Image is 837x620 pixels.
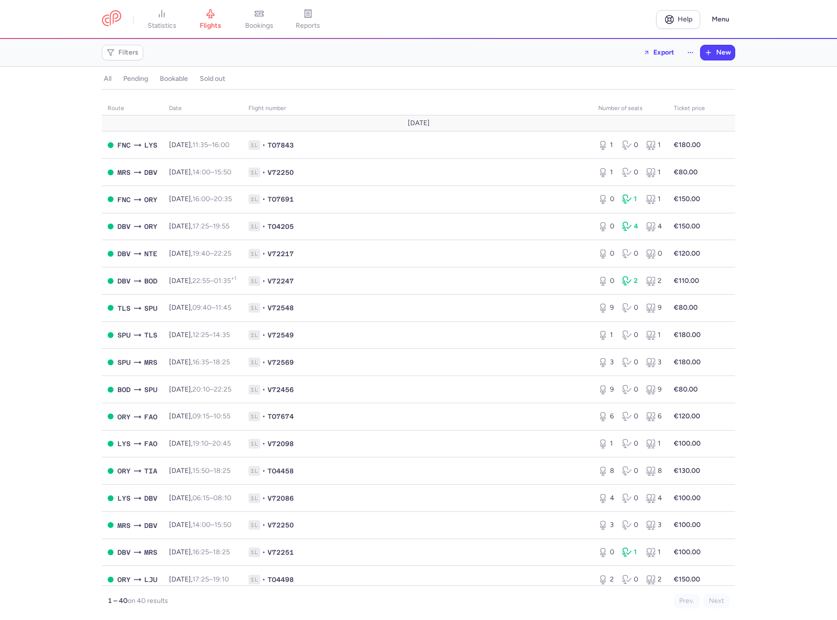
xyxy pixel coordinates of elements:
[117,221,131,232] span: Dubrovnik, Dubrovnik, Croatia
[169,575,229,583] span: [DATE],
[296,21,320,30] span: reports
[674,521,701,529] strong: €100.00
[192,548,209,556] time: 16:25
[144,330,157,340] span: Blagnac, Toulouse, France
[214,195,232,203] time: 20:35
[267,493,294,503] span: V72086
[674,494,701,502] strong: €100.00
[646,194,662,204] div: 1
[214,168,231,176] time: 15:50
[262,330,266,340] span: •
[144,412,157,422] span: Faro, Faro, Portugal
[144,221,157,232] span: Orly, Paris, France
[248,575,260,584] span: 1L
[284,9,332,30] a: reports
[117,520,131,531] span: Marseille Provence Airport, Marseille, France
[248,194,260,204] span: 1L
[200,75,225,83] h4: sold out
[262,547,266,557] span: •
[248,439,260,449] span: 1L
[117,167,131,178] span: Marseille Provence Airport, Marseille, France
[622,575,638,584] div: 0
[213,222,229,230] time: 19:55
[267,466,294,476] span: TO4458
[192,331,230,339] span: –
[213,575,229,583] time: 19:10
[646,249,662,259] div: 0
[169,412,230,420] span: [DATE],
[214,249,231,258] time: 22:25
[646,493,662,503] div: 4
[108,495,114,501] span: OPEN
[622,466,638,476] div: 0
[214,521,231,529] time: 15:50
[668,101,711,116] th: Ticket price
[646,303,662,313] div: 9
[192,521,231,529] span: –
[123,75,148,83] h4: pending
[646,520,662,530] div: 3
[214,385,231,394] time: 22:25
[192,249,231,258] span: –
[192,548,230,556] span: –
[144,194,157,205] span: Orly, Paris, France
[212,141,229,149] time: 16:00
[622,276,638,286] div: 2
[108,305,114,311] span: OPEN
[108,597,128,605] strong: 1 – 40
[192,412,209,420] time: 09:15
[267,222,294,231] span: TO4205
[598,222,614,231] div: 0
[267,276,294,286] span: V72247
[212,439,231,448] time: 20:45
[108,332,114,338] span: OPEN
[267,547,294,557] span: V72251
[169,467,230,475] span: [DATE],
[192,575,229,583] span: –
[192,412,230,420] span: –
[144,466,157,476] span: Rinas Mother Teresa, Tirana, Albania
[622,194,638,204] div: 1
[192,195,232,203] span: –
[108,441,114,447] span: OPEN
[169,195,232,203] span: [DATE],
[267,303,294,313] span: V72548
[192,385,231,394] span: –
[622,330,638,340] div: 0
[248,330,260,340] span: 1L
[674,222,700,230] strong: €150.00
[169,222,229,230] span: [DATE],
[144,248,157,259] span: Nantes Atlantique, Nantes, France
[186,9,235,30] a: flights
[248,140,260,150] span: 1L
[716,49,731,56] span: New
[262,194,266,204] span: •
[192,303,211,312] time: 09:40
[248,385,260,395] span: 1L
[192,303,231,312] span: –
[192,168,231,176] span: –
[267,520,294,530] span: V72250
[248,466,260,476] span: 1L
[598,249,614,259] div: 0
[653,49,674,56] span: Export
[169,385,231,394] span: [DATE],
[267,412,294,421] span: TO7674
[674,141,701,149] strong: €180.00
[108,142,114,148] span: OPEN
[192,331,209,339] time: 12:25
[160,75,188,83] h4: bookable
[102,45,143,60] button: Filters
[267,385,294,395] span: V72456
[622,547,638,557] div: 1
[108,577,114,582] span: OPEN
[646,412,662,421] div: 6
[674,548,701,556] strong: €100.00
[117,303,131,314] span: Blagnac, Toulouse, France
[213,358,230,366] time: 18:25
[262,222,266,231] span: •
[598,466,614,476] div: 8
[646,547,662,557] div: 1
[267,194,294,204] span: TO7691
[231,275,236,282] sup: +1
